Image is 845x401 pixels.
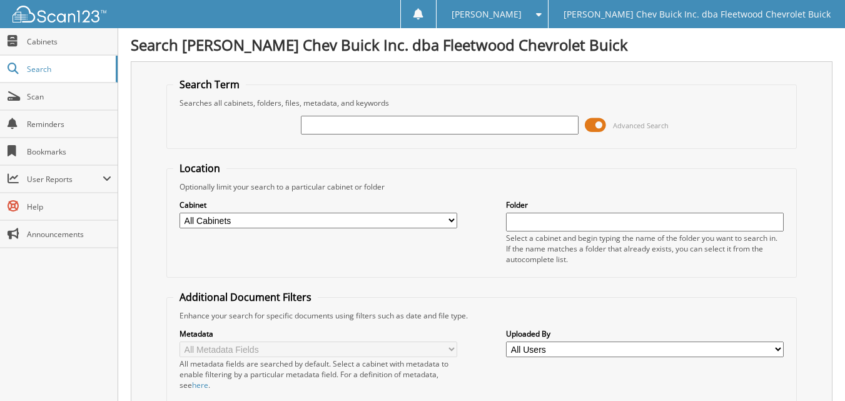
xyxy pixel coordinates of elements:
[452,11,522,18] span: [PERSON_NAME]
[180,358,457,390] div: All metadata fields are searched by default. Select a cabinet with metadata to enable filtering b...
[27,201,111,212] span: Help
[180,200,457,210] label: Cabinet
[613,121,669,130] span: Advanced Search
[27,119,111,129] span: Reminders
[506,200,784,210] label: Folder
[192,380,208,390] a: here
[27,36,111,47] span: Cabinets
[564,11,831,18] span: [PERSON_NAME] Chev Buick Inc. dba Fleetwood Chevrolet Buick
[173,161,226,175] legend: Location
[173,310,790,321] div: Enhance your search for specific documents using filters such as date and file type.
[131,34,832,55] h1: Search [PERSON_NAME] Chev Buick Inc. dba Fleetwood Chevrolet Buick
[173,290,318,304] legend: Additional Document Filters
[27,64,109,74] span: Search
[27,174,103,185] span: User Reports
[506,233,784,265] div: Select a cabinet and begin typing the name of the folder you want to search in. If the name match...
[27,146,111,157] span: Bookmarks
[782,341,845,401] iframe: Chat Widget
[180,328,457,339] label: Metadata
[173,78,246,91] legend: Search Term
[13,6,106,23] img: scan123-logo-white.svg
[173,98,790,108] div: Searches all cabinets, folders, files, metadata, and keywords
[506,328,784,339] label: Uploaded By
[27,229,111,240] span: Announcements
[173,181,790,192] div: Optionally limit your search to a particular cabinet or folder
[27,91,111,102] span: Scan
